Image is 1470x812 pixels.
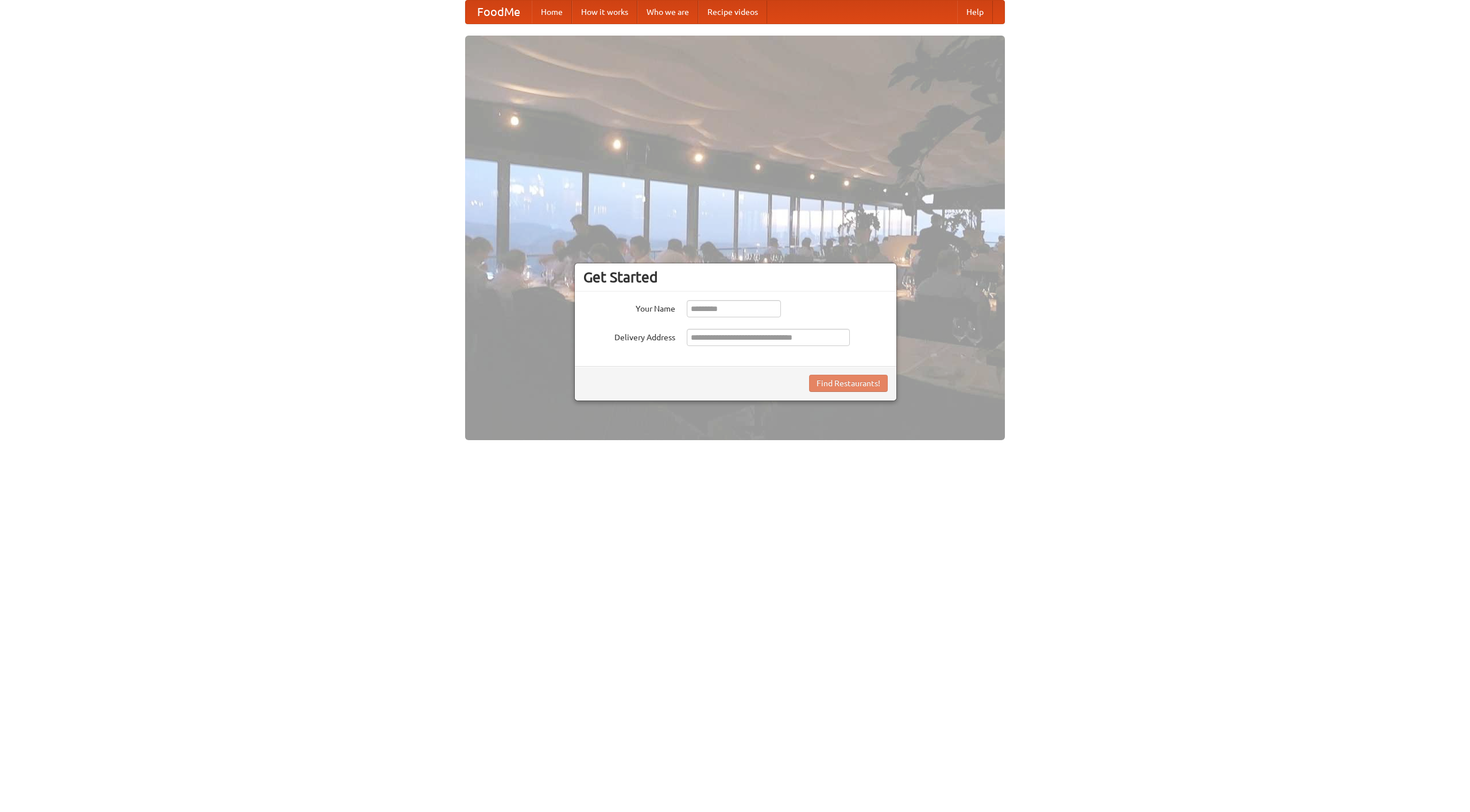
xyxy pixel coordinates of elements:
h3: Get Started [583,269,888,286]
label: Delivery Address [583,329,675,343]
a: Who we are [637,1,698,24]
a: Recipe videos [698,1,767,24]
a: Home [532,1,572,24]
a: Help [957,1,993,24]
button: Find Restaurants! [809,375,888,392]
a: FoodMe [466,1,532,24]
label: Your Name [583,300,675,314]
a: How it works [572,1,637,24]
